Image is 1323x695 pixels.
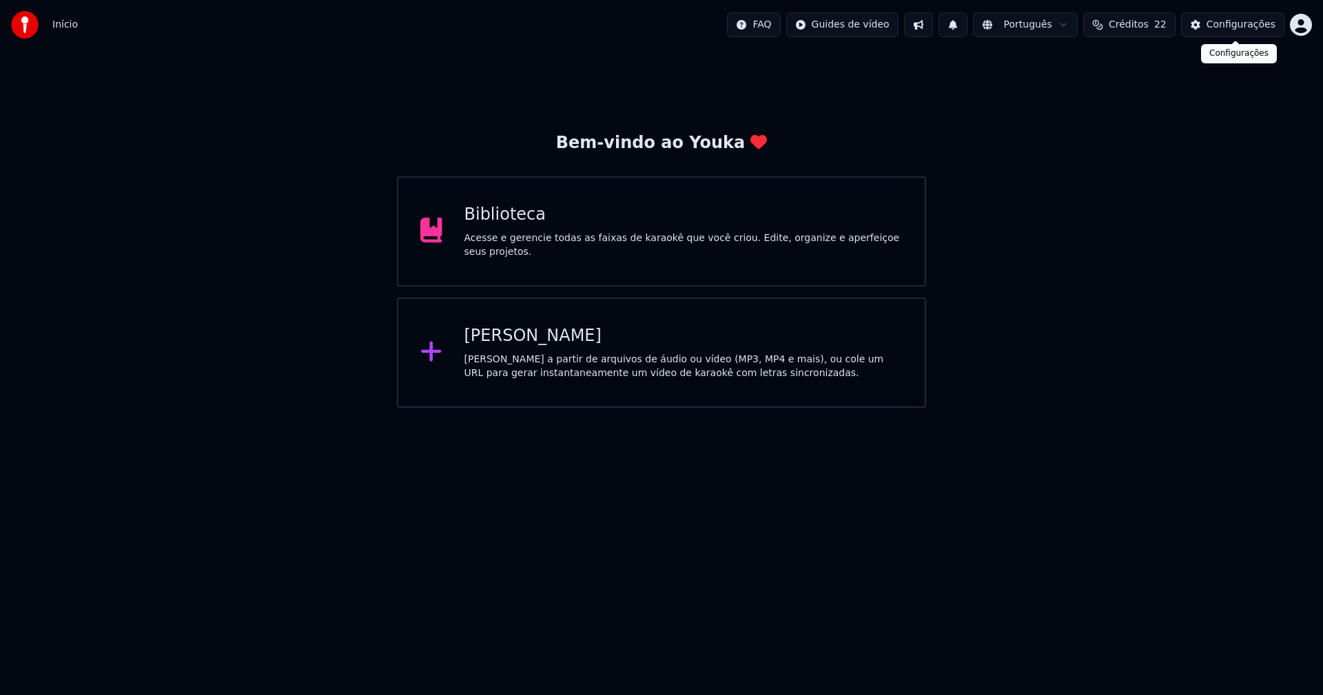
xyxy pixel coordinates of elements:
[727,12,780,37] button: FAQ
[464,353,903,380] div: [PERSON_NAME] a partir de arquivos de áudio ou vídeo (MP3, MP4 e mais), ou cole um URL para gerar...
[464,204,903,226] div: Biblioteca
[786,12,899,37] button: Guides de vídeo
[52,18,78,32] nav: breadcrumb
[556,132,767,154] div: Bem-vindo ao Youka
[464,325,903,347] div: [PERSON_NAME]
[1207,18,1275,32] div: Configurações
[464,231,903,259] div: Acesse e gerencie todas as faixas de karaokê que você criou. Edite, organize e aperfeiçoe seus pr...
[52,18,78,32] span: Início
[11,11,39,39] img: youka
[1109,18,1149,32] span: Créditos
[1181,12,1284,37] button: Configurações
[1154,18,1167,32] span: 22
[1083,12,1176,37] button: Créditos22
[1201,44,1277,63] div: Configurações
